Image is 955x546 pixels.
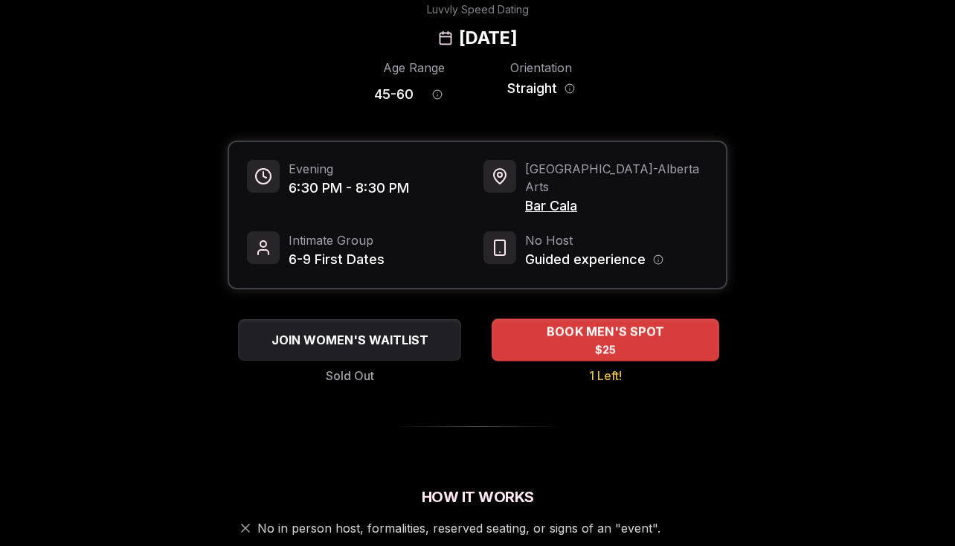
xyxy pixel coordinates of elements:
[507,78,557,99] span: Straight
[238,319,461,361] button: JOIN WOMEN'S WAITLIST - Sold Out
[595,342,617,357] span: $25
[374,84,414,105] span: 45 - 60
[525,160,708,196] span: [GEOGRAPHIC_DATA] - Alberta Arts
[544,323,667,341] span: BOOK MEN'S SPOT
[289,231,385,249] span: Intimate Group
[289,249,385,270] span: 6-9 First Dates
[525,249,646,270] span: Guided experience
[525,196,708,216] span: Bar Cala
[525,231,663,249] span: No Host
[653,254,663,265] button: Host information
[289,160,409,178] span: Evening
[589,367,622,385] span: 1 Left!
[492,318,719,361] button: BOOK MEN'S SPOT - 1 Left!
[459,26,517,50] h2: [DATE]
[421,78,454,111] button: Age range information
[257,519,660,537] span: No in person host, formalities, reserved seating, or signs of an "event".
[269,331,431,349] span: JOIN WOMEN'S WAITLIST
[289,178,409,199] span: 6:30 PM - 8:30 PM
[326,367,374,385] span: Sold Out
[228,486,727,507] h2: How It Works
[374,59,454,77] div: Age Range
[427,2,529,17] div: Luvvly Speed Dating
[565,83,575,94] button: Orientation information
[501,59,581,77] div: Orientation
